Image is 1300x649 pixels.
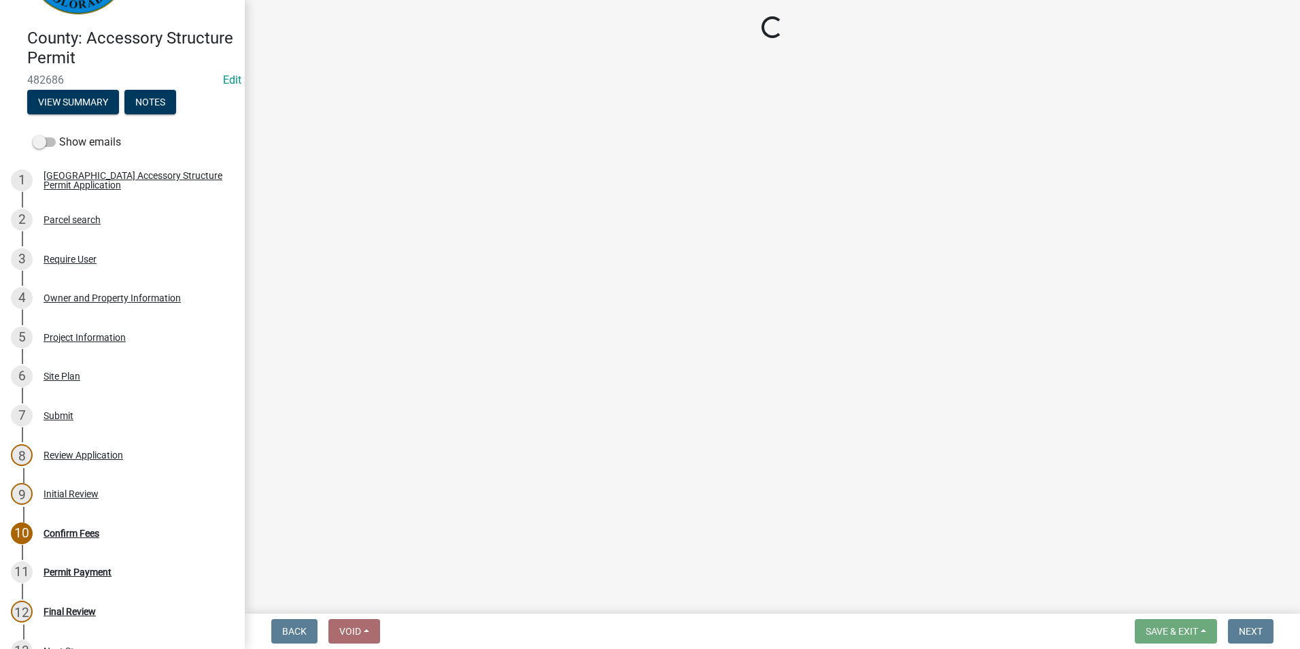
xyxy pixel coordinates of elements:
button: Next [1228,619,1273,644]
div: 3 [11,248,33,270]
div: 1 [11,169,33,191]
wm-modal-confirm: Notes [124,97,176,108]
div: 12 [11,601,33,622]
span: 482686 [27,73,218,86]
div: Submit [44,411,73,420]
span: Save & Exit [1146,626,1198,637]
span: Void [339,626,361,637]
div: 6 [11,365,33,387]
div: Permit Payment [44,567,112,577]
div: Require User [44,254,97,264]
button: Save & Exit [1135,619,1217,644]
div: 4 [11,287,33,309]
div: 7 [11,405,33,427]
div: 8 [11,444,33,466]
span: Next [1239,626,1263,637]
div: Review Application [44,450,123,460]
div: Final Review [44,607,96,616]
button: View Summary [27,90,119,114]
wm-modal-confirm: Summary [27,97,119,108]
label: Show emails [33,134,121,150]
div: Initial Review [44,489,99,499]
a: Edit [223,73,241,86]
h4: County: Accessory Structure Permit [27,29,234,68]
div: [GEOGRAPHIC_DATA] Accessory Structure Permit Application [44,171,223,190]
div: 10 [11,522,33,544]
span: Back [282,626,307,637]
div: Parcel search [44,215,101,224]
div: Site Plan [44,371,80,381]
button: Void [328,619,380,644]
button: Back [271,619,318,644]
div: Owner and Property Information [44,293,181,303]
div: 2 [11,209,33,231]
div: Project Information [44,333,126,342]
div: Confirm Fees [44,529,99,538]
div: 11 [11,561,33,583]
button: Notes [124,90,176,114]
div: 9 [11,483,33,505]
div: 5 [11,327,33,348]
wm-modal-confirm: Edit Application Number [223,73,241,86]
